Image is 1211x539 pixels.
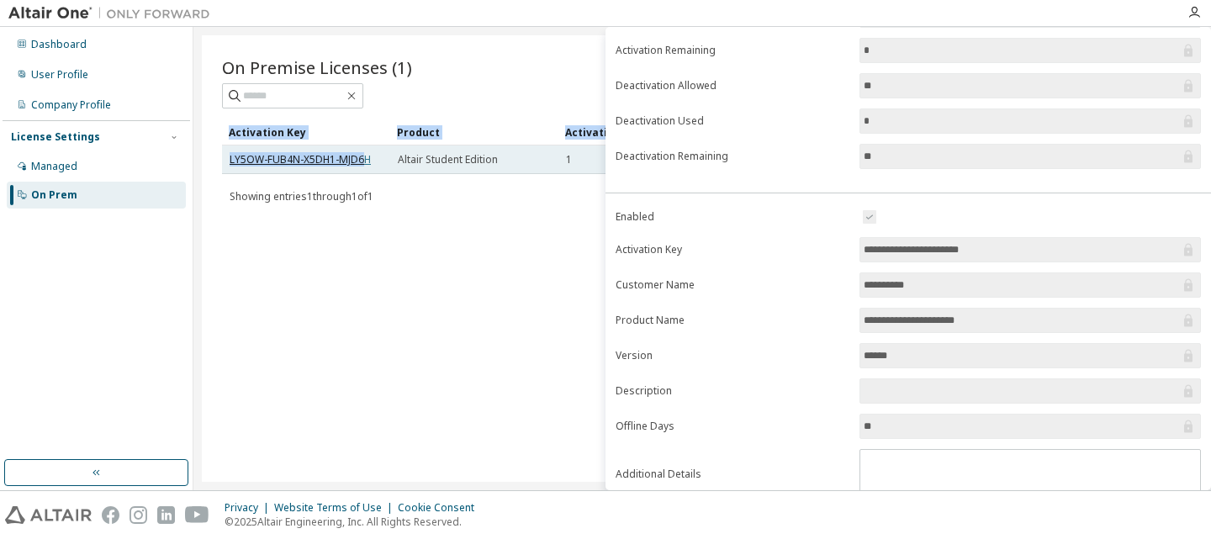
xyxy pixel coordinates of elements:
a: LY5OW-FUB4N-X5DH1-MJD6H [230,152,371,166]
label: Activation Key [616,243,849,256]
label: Deactivation Used [616,114,849,128]
span: 1 [566,153,572,166]
div: User Profile [31,68,88,82]
div: Activation Allowed [565,119,720,145]
label: Deactivation Remaining [616,150,849,163]
label: Activation Remaining [616,44,849,57]
img: linkedin.svg [157,506,175,524]
label: Offline Days [616,420,849,433]
label: Description [616,384,849,398]
span: Altair Student Edition [398,153,498,166]
span: Showing entries 1 through 1 of 1 [230,189,373,203]
label: Customer Name [616,278,849,292]
div: Activation Key [229,119,383,145]
div: Website Terms of Use [274,501,398,515]
p: © 2025 Altair Engineering, Inc. All Rights Reserved. [225,515,484,529]
img: youtube.svg [185,506,209,524]
img: facebook.svg [102,506,119,524]
div: Privacy [225,501,274,515]
img: altair_logo.svg [5,506,92,524]
div: Managed [31,160,77,173]
div: Company Profile [31,98,111,112]
label: Additional Details [616,468,849,481]
div: On Prem [31,188,77,202]
label: Product Name [616,314,849,327]
div: Dashboard [31,38,87,51]
label: Enabled [616,210,849,224]
label: Deactivation Allowed [616,79,849,92]
img: Altair One [8,5,219,22]
div: License Settings [11,130,100,144]
img: instagram.svg [130,506,147,524]
span: On Premise Licenses (1) [222,55,412,79]
div: Product [397,119,552,145]
label: Version [616,349,849,362]
div: Cookie Consent [398,501,484,515]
